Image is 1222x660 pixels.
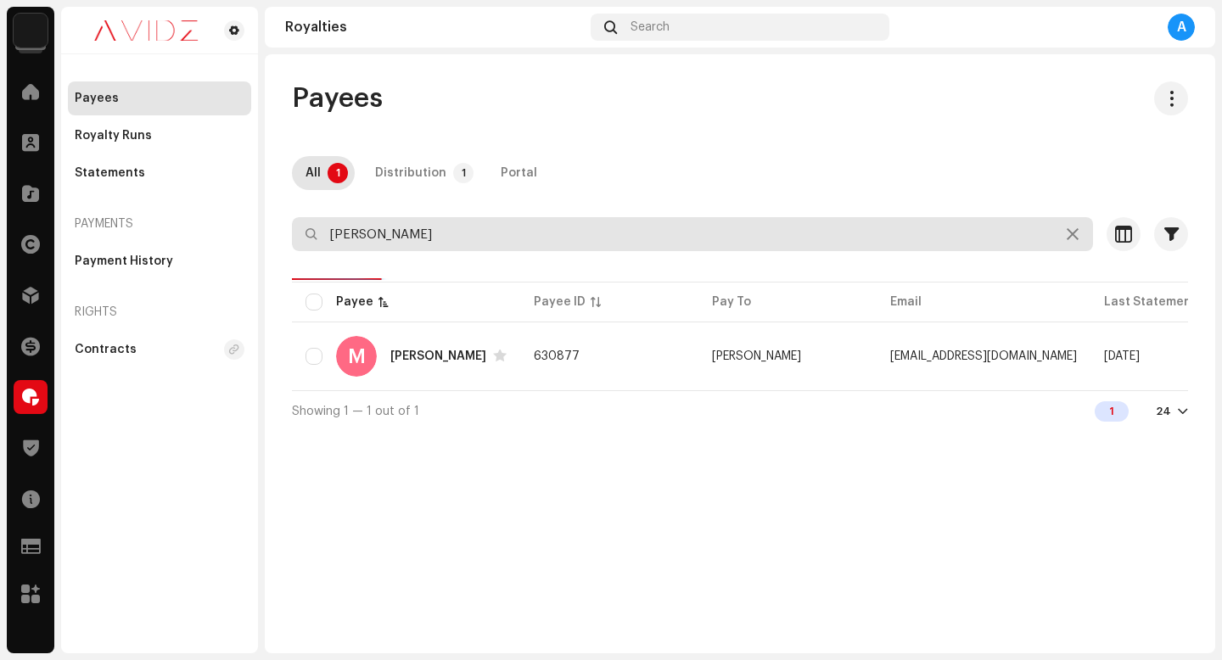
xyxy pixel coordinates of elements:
span: 630877 [534,350,580,362]
div: Portal [501,156,537,190]
span: Rohit Kumar [712,350,801,362]
div: Payee ID [534,294,586,310]
div: M [336,336,377,377]
re-a-nav-header: Rights [68,292,251,333]
span: Payees [292,81,383,115]
div: Statements [75,166,145,180]
div: 1 [1095,401,1129,422]
div: Mayara Dhun [390,350,486,362]
input: Search [292,217,1093,251]
div: Distribution [375,156,446,190]
div: Payees [75,92,119,105]
span: Showing 1 — 1 out of 1 [292,406,419,417]
re-m-nav-item: Royalty Runs [68,119,251,153]
re-a-nav-header: Payments [68,204,251,244]
span: Jun 2025 [1104,350,1140,362]
div: 24 [1156,405,1171,418]
div: A [1168,14,1195,41]
div: Payee [336,294,373,310]
div: All [305,156,321,190]
div: Royalties [285,20,584,34]
re-m-nav-item: Payment History [68,244,251,278]
div: Payment History [75,254,173,268]
span: Search [631,20,670,34]
span: mayaradhunhits@gmail.com [890,350,1077,362]
img: 0c631eef-60b6-411a-a233-6856366a70de [75,20,217,41]
div: Last Statement [1104,294,1197,310]
p-badge: 1 [453,163,474,183]
re-m-nav-item: Contracts [68,333,251,366]
div: Contracts [75,343,137,356]
re-m-nav-item: Payees [68,81,251,115]
p-badge: 1 [328,163,348,183]
re-m-nav-item: Statements [68,156,251,190]
div: Royalty Runs [75,129,152,143]
img: 10d72f0b-d06a-424f-aeaa-9c9f537e57b6 [14,14,48,48]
